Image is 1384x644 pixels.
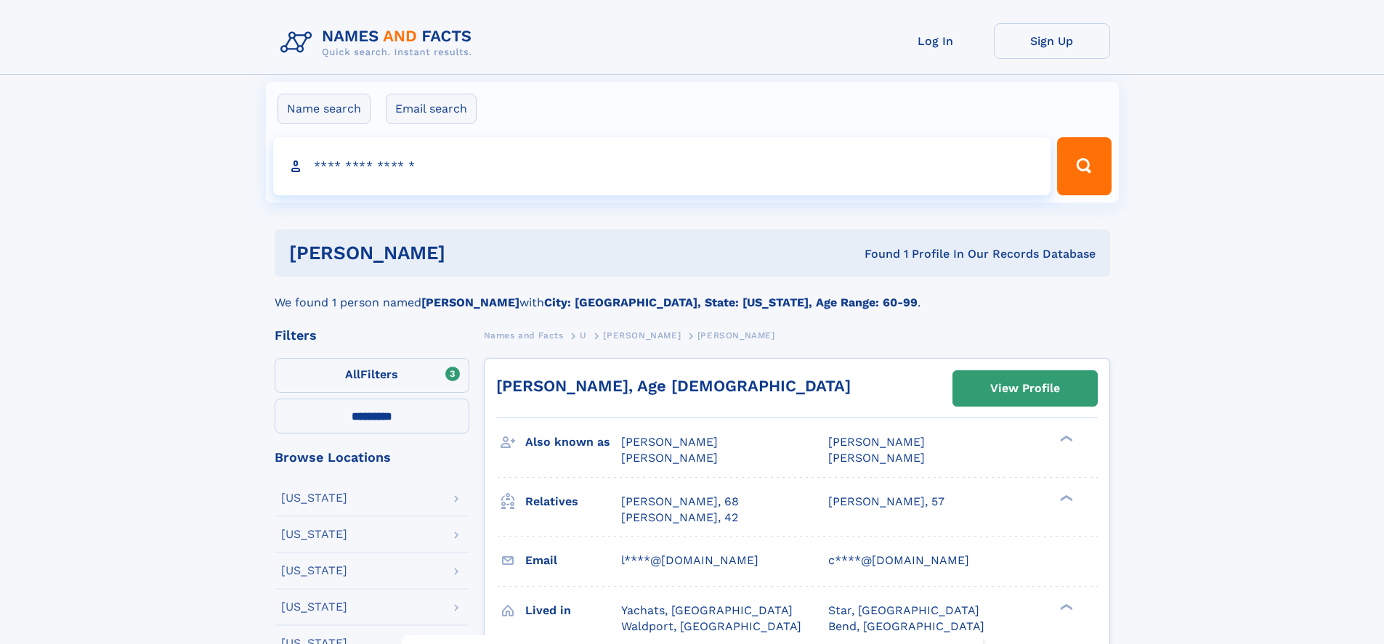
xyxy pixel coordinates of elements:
[275,329,469,342] div: Filters
[603,330,681,341] span: [PERSON_NAME]
[1056,493,1074,502] div: ❯
[496,377,851,395] a: [PERSON_NAME], Age [DEMOGRAPHIC_DATA]
[281,601,347,613] div: [US_STATE]
[697,330,775,341] span: [PERSON_NAME]
[525,548,621,573] h3: Email
[828,619,984,633] span: Bend, [GEOGRAPHIC_DATA]
[386,94,477,124] label: Email search
[275,277,1110,311] div: We found 1 person named with .
[828,451,925,465] span: [PERSON_NAME]
[621,510,738,526] a: [PERSON_NAME], 42
[1056,434,1074,444] div: ❯
[281,492,347,504] div: [US_STATE]
[421,295,519,309] b: [PERSON_NAME]
[621,603,793,617] span: Yachats, [GEOGRAPHIC_DATA]
[621,451,718,465] span: [PERSON_NAME]
[525,598,621,623] h3: Lived in
[878,23,994,59] a: Log In
[990,372,1060,405] div: View Profile
[621,619,801,633] span: Waldport, [GEOGRAPHIC_DATA]
[828,603,979,617] span: Star, [GEOGRAPHIC_DATA]
[345,367,360,381] span: All
[275,358,469,393] label: Filters
[273,137,1051,195] input: search input
[289,244,655,262] h1: [PERSON_NAME]
[278,94,371,124] label: Name search
[655,246,1096,262] div: Found 1 Profile In Our Records Database
[544,295,918,309] b: City: [GEOGRAPHIC_DATA], State: [US_STATE], Age Range: 60-99
[828,435,925,449] span: [PERSON_NAME]
[525,489,621,514] h3: Relatives
[525,430,621,455] h3: Also known as
[275,23,484,62] img: Logo Names and Facts
[994,23,1110,59] a: Sign Up
[580,330,587,341] span: U
[953,371,1097,406] a: View Profile
[1056,602,1074,611] div: ❯
[603,326,681,344] a: [PERSON_NAME]
[580,326,587,344] a: U
[281,529,347,540] div: [US_STATE]
[828,494,944,510] a: [PERSON_NAME], 57
[275,451,469,464] div: Browse Locations
[621,494,739,510] a: [PERSON_NAME], 68
[484,326,564,344] a: Names and Facts
[1057,137,1111,195] button: Search Button
[281,565,347,576] div: [US_STATE]
[621,435,718,449] span: [PERSON_NAME]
